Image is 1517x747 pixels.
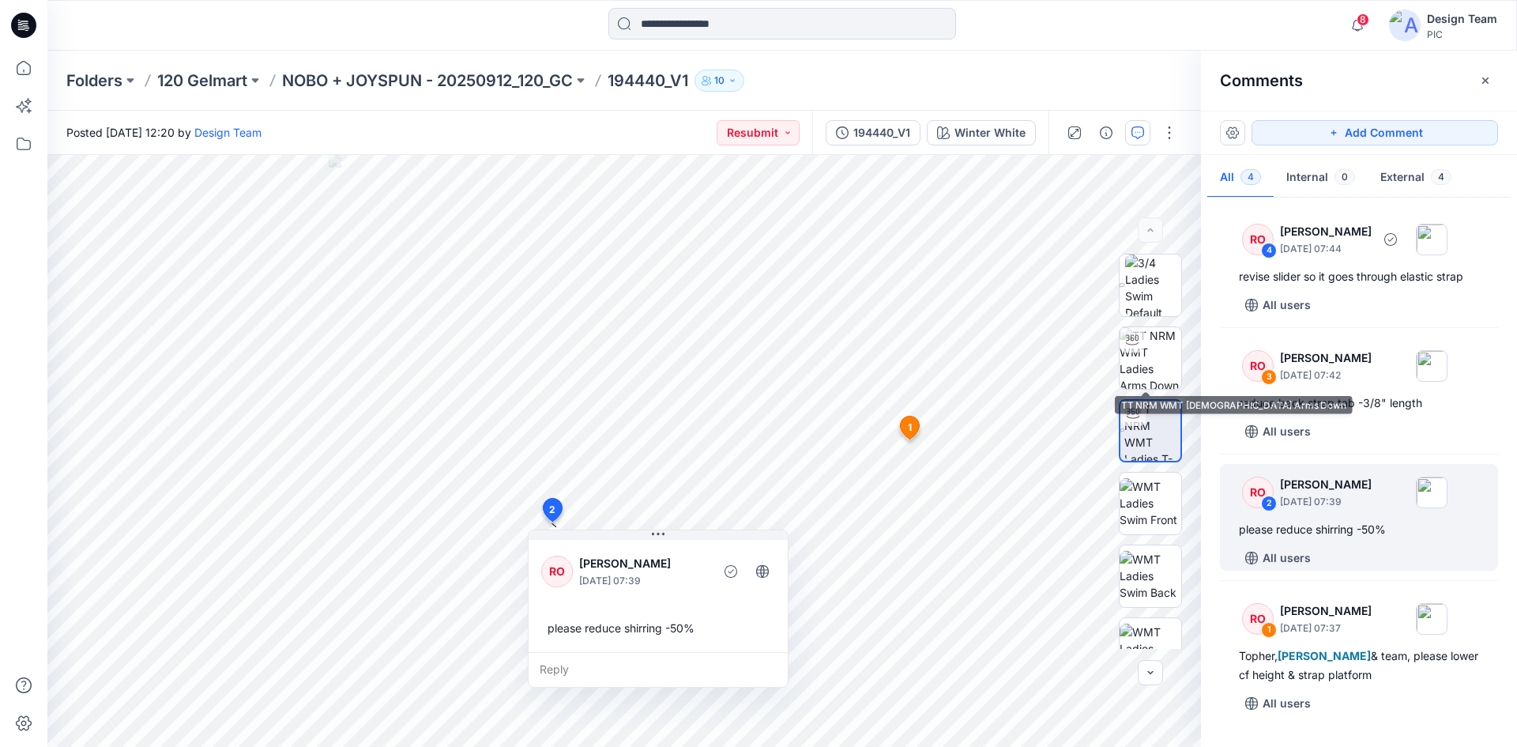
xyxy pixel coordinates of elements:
[1239,691,1317,716] button: All users
[549,503,555,517] span: 2
[1263,549,1311,568] p: All users
[194,126,262,139] a: Design Team
[66,70,122,92] a: Folders
[1239,292,1317,318] button: All users
[1120,327,1181,389] img: TT NRM WMT Ladies Arms Down
[1242,350,1274,382] div: RO
[1357,13,1369,26] span: 8
[1431,169,1451,185] span: 4
[1239,267,1479,286] div: revise slider so it goes through elastic strap
[1274,158,1368,198] button: Internal
[1094,120,1119,145] button: Details
[1261,622,1277,638] div: 1
[1280,602,1372,621] p: [PERSON_NAME]
[1124,401,1180,461] img: TT NRM WMT Ladies T-Pose
[1280,241,1372,257] p: [DATE] 07:44
[1280,494,1372,510] p: [DATE] 07:39
[1239,394,1479,413] div: reduce back strap tab -3/8" length
[714,72,725,89] p: 10
[157,70,247,92] a: 120 Gelmart
[1242,224,1274,255] div: RO
[1239,647,1479,685] div: Topher, & team, please lower cf height & strap platform
[1207,158,1274,198] button: All
[1120,478,1181,528] img: WMT Ladies Swim Front
[1389,9,1421,41] img: avatar
[1120,551,1181,601] img: WMT Ladies Swim Back
[1240,169,1261,185] span: 4
[1427,9,1497,28] div: Design Team
[1242,603,1274,635] div: RO
[1427,28,1497,40] div: PIC
[1278,649,1371,662] span: [PERSON_NAME]
[66,124,262,141] span: Posted [DATE] 12:20 by
[908,421,912,435] span: 1
[1239,520,1479,539] div: please reduce shirring -50%
[579,573,708,589] p: [DATE] 07:39
[1242,477,1274,508] div: RO
[1263,694,1311,713] p: All users
[1368,158,1464,198] button: External
[1263,422,1311,441] p: All users
[1263,296,1311,315] p: All users
[1280,621,1372,636] p: [DATE] 07:37
[1334,169,1355,185] span: 0
[1280,349,1372,368] p: [PERSON_NAME]
[1261,496,1277,511] div: 2
[927,120,1036,145] button: Winter White
[579,554,708,573] p: [PERSON_NAME]
[695,70,744,92] button: 10
[1120,624,1181,673] img: WMT Ladies Swim Left
[608,70,688,92] p: 194440_V1
[826,120,920,145] button: 194440_V1
[1280,222,1372,241] p: [PERSON_NAME]
[1261,243,1277,258] div: 4
[1239,545,1317,571] button: All users
[1125,255,1182,316] img: 3/4 Ladies Swim Default
[541,556,573,587] div: RO
[1280,368,1372,383] p: [DATE] 07:42
[1239,419,1317,444] button: All users
[1220,71,1303,90] h2: Comments
[529,652,788,687] div: Reply
[853,124,910,141] div: 194440_V1
[1261,369,1277,385] div: 3
[541,613,775,643] div: please reduce shirring -50%
[282,70,573,92] a: NOBO + JOYSPUN - 20250912_120_GC
[1280,475,1372,494] p: [PERSON_NAME]
[1252,120,1498,145] button: Add Comment
[954,124,1026,141] div: Winter White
